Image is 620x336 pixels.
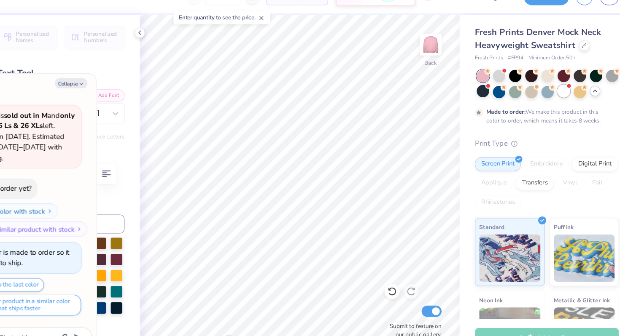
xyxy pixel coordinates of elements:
div: Applique [475,174,509,187]
button: Add Font [130,97,164,108]
img: Metallic & Glitter Ink [545,291,600,333]
div: Enter quantity to see the price. [208,27,294,39]
input: – – [235,7,268,22]
button: Switch to a similar product with stock [14,214,132,228]
div: Rhinestones [475,191,516,203]
span: – – [296,11,313,19]
div: We make this product in this color to order, which means it takes 8 weeks. [485,113,589,128]
div: Digital Print [561,157,602,170]
img: Switch to a similar product with stock [122,219,127,224]
div: Back [431,70,442,77]
span: Neon Ink [479,280,500,288]
span: Personalized Names [68,45,99,56]
span: Standard [479,215,501,224]
div: Screen Print [475,157,516,170]
strong: sold out in M [57,116,96,124]
button: Personalized Names [51,41,104,60]
button: Save [519,8,559,22]
span: Personalized Numbers [128,45,159,56]
div: Print Type [475,140,603,150]
div: Foil [574,174,594,187]
button: Find another product in a similar color that ships faster [14,279,126,298]
button: Personalized Numbers [112,41,164,60]
span: N/A [379,11,389,19]
div: Accessibility label [253,315,261,323]
label: Submit to feature on our public gallery. [395,303,446,318]
button: Collapse [103,87,131,96]
img: Switch to a color with stock [96,203,101,208]
div: Text Tool [51,77,164,88]
button: Switch back to the last color [14,264,93,277]
span: Puff Ink [545,215,563,224]
div: Embroidery [519,157,559,170]
span: Fresh Prints [475,66,500,73]
img: Back [428,49,445,66]
span: Free [394,12,402,18]
div: Transfers [512,174,545,187]
strong: Made to order: [485,114,520,120]
span: Minimum Order: 50 + [523,66,565,73]
div: That color is made to order so it takes longer to ship. [17,237,116,256]
div: Vinyl [548,174,571,187]
span: Fresh Prints Denver Mock Neck Heavyweight Sweatshirt [475,41,588,63]
span: This color is and left. Restocking on [DATE]. Estimated delivery by [DATE]–[DATE] with rush shipp... [17,116,120,162]
img: Puff Ink [545,226,600,268]
span: # FP94 [504,66,519,73]
span: FH [590,10,599,20]
input: Untitled Design [444,6,506,23]
div: Not ready to order yet? [17,181,82,189]
span: Metallic & Glitter Ink [545,280,595,288]
span: – – [323,11,340,19]
span: Image AI [9,67,29,74]
img: Neon Ink [479,291,534,333]
img: Standard [479,226,534,268]
span: 😱 [17,116,24,124]
button: Switch to a color with stock [14,198,105,212]
a: FH [586,8,603,22]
